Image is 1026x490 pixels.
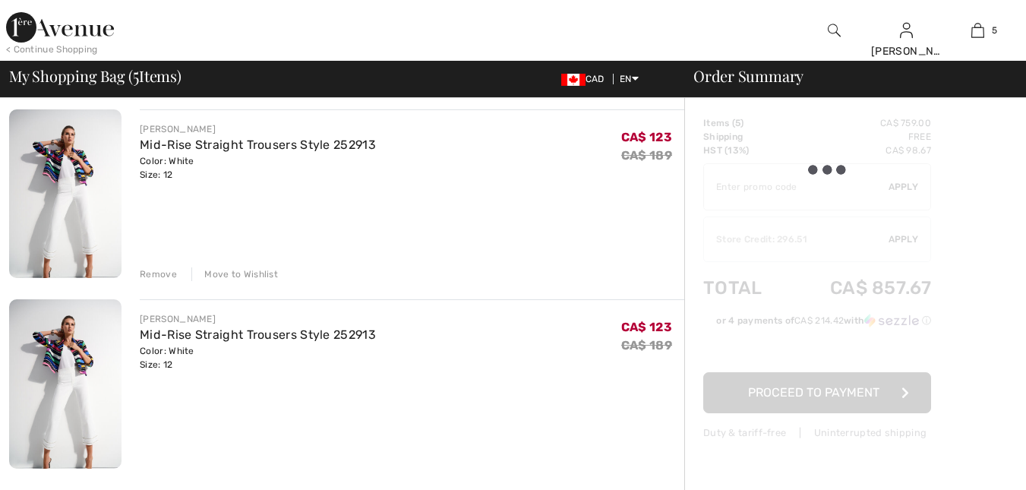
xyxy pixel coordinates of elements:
[900,21,913,40] img: My Info
[621,130,672,144] span: CA$ 123
[191,267,278,281] div: Move to Wishlist
[9,109,122,278] img: Mid-Rise Straight Trousers Style 252913
[621,320,672,334] span: CA$ 123
[140,327,376,342] a: Mid-Rise Straight Trousers Style 252913
[140,154,376,182] div: Color: White Size: 12
[140,267,177,281] div: Remove
[871,43,942,59] div: [PERSON_NAME]
[561,74,611,84] span: CAD
[9,299,122,468] img: Mid-Rise Straight Trousers Style 252913
[140,122,376,136] div: [PERSON_NAME]
[6,12,114,43] img: 1ère Avenue
[971,21,984,40] img: My Bag
[140,312,376,326] div: [PERSON_NAME]
[900,23,913,37] a: Sign In
[9,68,182,84] span: My Shopping Bag ( Items)
[620,74,639,84] span: EN
[561,74,586,86] img: Canadian Dollar
[6,43,98,56] div: < Continue Shopping
[621,148,672,163] s: CA$ 189
[621,338,672,352] s: CA$ 189
[992,24,997,37] span: 5
[140,344,376,371] div: Color: White Size: 12
[828,21,841,40] img: search the website
[675,68,1017,84] div: Order Summary
[133,65,139,84] span: 5
[140,138,376,152] a: Mid-Rise Straight Trousers Style 252913
[942,21,1013,40] a: 5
